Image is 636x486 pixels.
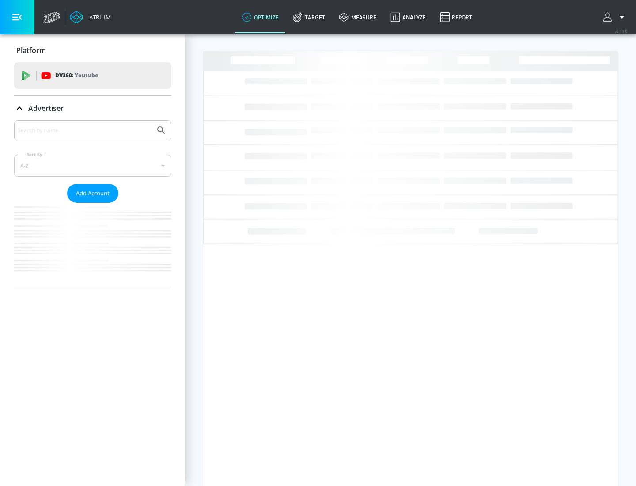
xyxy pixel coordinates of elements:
p: Youtube [75,71,98,80]
a: optimize [235,1,286,33]
div: A-Z [14,155,171,177]
button: Add Account [67,184,118,203]
a: measure [332,1,383,33]
a: Report [433,1,479,33]
input: Search by name [18,125,151,136]
div: Atrium [86,13,111,21]
span: v 4.33.5 [615,29,627,34]
span: Add Account [76,188,110,198]
label: Sort By [25,152,44,157]
div: DV360: Youtube [14,62,171,89]
div: Platform [14,38,171,63]
div: Advertiser [14,96,171,121]
a: Atrium [70,11,111,24]
p: DV360: [55,71,98,80]
div: Advertiser [14,120,171,289]
a: Analyze [383,1,433,33]
p: Platform [16,46,46,55]
a: Target [286,1,332,33]
nav: list of Advertiser [14,203,171,289]
p: Advertiser [28,103,64,113]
